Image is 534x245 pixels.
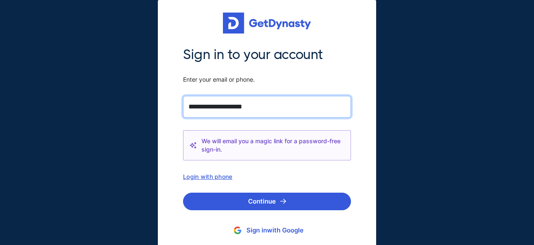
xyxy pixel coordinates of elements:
button: Continue [183,193,351,210]
button: Sign inwith Google [183,223,351,238]
img: Get started for free with Dynasty Trust Company [223,13,311,34]
span: We will email you a magic link for a password-free sign-in. [202,137,344,154]
div: Login with phone [183,173,351,180]
span: Enter your email or phone. [183,76,351,83]
span: Sign in to your account [183,46,351,64]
